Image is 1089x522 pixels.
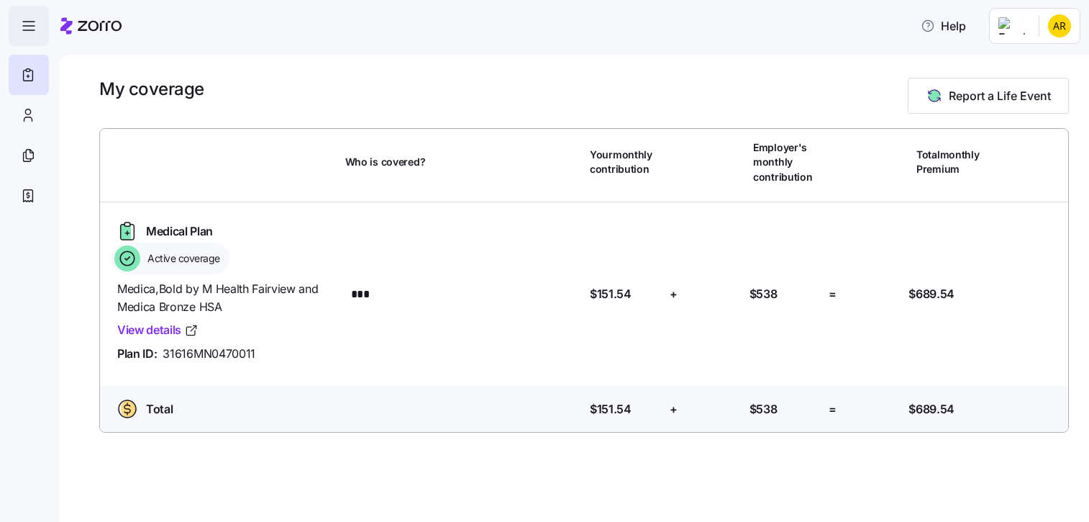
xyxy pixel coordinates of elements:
[117,345,157,363] span: Plan ID:
[998,17,1027,35] img: Employer logo
[921,17,966,35] span: Help
[670,400,678,418] span: +
[916,148,987,177] span: Total monthly Premium
[908,400,954,418] span: $689.54
[345,155,426,169] span: Who is covered?
[1048,14,1071,37] img: 8bd61982e5a9d2648478e297221a71a3
[143,251,220,266] span: Active coverage
[908,285,954,303] span: $689.54
[908,78,1069,114] button: Report a Life Event
[146,222,213,240] span: Medical Plan
[753,140,824,184] span: Employer's monthly contribution
[909,12,978,40] button: Help
[117,321,199,339] a: View details
[99,78,204,100] h1: My coverage
[829,285,837,303] span: =
[590,148,660,177] span: Your monthly contribution
[146,400,173,418] span: Total
[749,400,778,418] span: $538
[670,285,678,303] span: +
[590,400,632,418] span: $151.54
[749,285,778,303] span: $538
[117,280,334,316] span: Medica , Bold by M Health Fairview and Medica Bronze HSA
[590,285,632,303] span: $151.54
[163,345,255,363] span: 31616MN0470011
[949,87,1051,104] span: Report a Life Event
[829,400,837,418] span: =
